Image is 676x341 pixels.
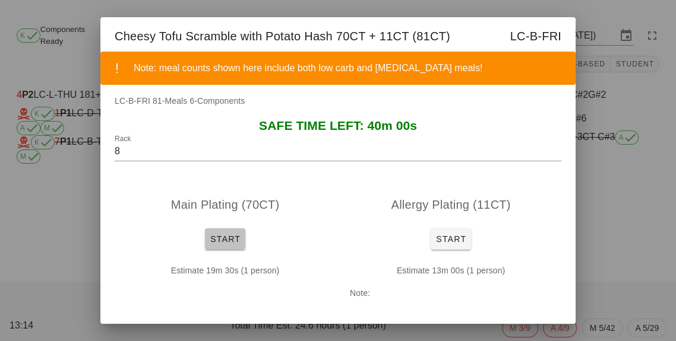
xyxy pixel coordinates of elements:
[205,228,245,250] button: Start
[134,61,566,75] div: Note: meal counts shown here include both low carb and [MEDICAL_DATA] meals!
[431,228,471,250] button: Start
[259,119,417,132] span: SAFE TIME LEFT: 40m 00s
[435,234,466,244] span: Start
[350,286,552,299] p: Note:
[100,17,576,52] div: Cheesy Tofu Scramble with Potato Hash 70CT + 11CT (81CT)
[124,264,326,277] p: Estimate 19m 30s (1 person)
[100,94,576,119] div: LC-B-FRI 81-Meals 6-Components
[510,27,561,46] span: LC-B-FRI
[115,135,131,144] label: Rack
[115,186,336,224] div: Main Plating (70CT)
[350,264,552,277] p: Estimate 13m 00s (1 person)
[340,186,561,224] div: Allergy Plating (11CT)
[210,234,241,244] span: Start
